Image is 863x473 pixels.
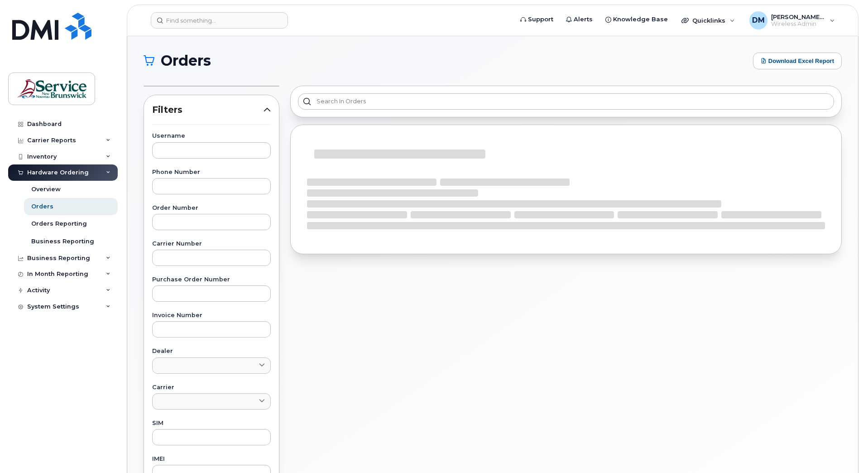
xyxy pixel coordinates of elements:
input: Search in orders [298,93,834,110]
label: Purchase Order Number [152,277,271,283]
span: Filters [152,103,264,116]
button: Download Excel Report [753,53,842,69]
label: Phone Number [152,169,271,175]
label: Carrier Number [152,241,271,247]
label: SIM [152,420,271,426]
span: Orders [161,54,211,68]
label: Carrier [152,385,271,391]
label: Dealer [152,348,271,354]
label: Order Number [152,205,271,211]
label: Invoice Number [152,313,271,319]
label: IMEI [152,456,271,462]
label: Username [152,133,271,139]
